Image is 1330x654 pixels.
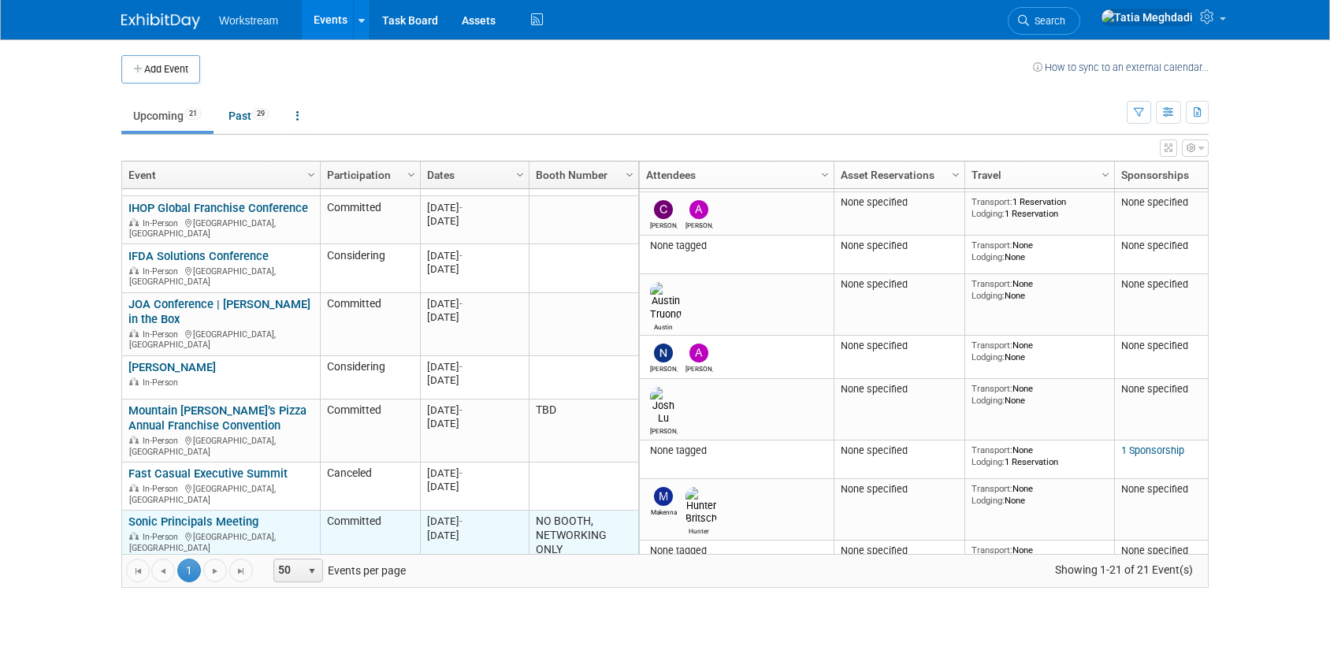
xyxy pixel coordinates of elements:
img: In-Person Event [129,266,139,274]
span: Events per page [254,559,422,582]
span: Transport: [971,240,1012,251]
span: Column Settings [305,169,318,181]
a: Travel [971,162,1104,188]
img: Andrew Walters [689,344,708,362]
span: None specified [1121,483,1188,495]
span: Workstream [219,14,278,27]
span: 50 [274,559,301,582]
div: [GEOGRAPHIC_DATA], [GEOGRAPHIC_DATA] [128,530,313,553]
div: None tagged [646,444,828,457]
a: Column Settings [512,162,529,185]
div: [DATE] [427,515,522,528]
span: Column Settings [514,169,526,181]
span: - [459,515,463,527]
span: Lodging: [971,290,1005,301]
span: Lodging: [971,495,1005,506]
span: Transport: [971,340,1012,351]
div: [DATE] [427,417,522,430]
img: In-Person Event [129,436,139,444]
div: [DATE] [427,297,522,310]
a: Go to the previous page [151,559,175,582]
span: In-Person [143,180,183,190]
a: Column Settings [403,162,421,185]
a: Attendees [646,162,823,188]
div: [DATE] [427,360,522,373]
td: Considering [320,244,420,292]
div: None None [971,483,1109,506]
span: Lodging: [971,208,1005,219]
span: None specified [1121,544,1188,556]
span: In-Person [143,329,183,340]
a: Sonic Principals Meeting [128,515,258,529]
span: None specified [841,383,908,395]
td: Canceled [320,463,420,511]
a: Dates [427,162,518,188]
span: None specified [1121,196,1188,208]
div: Nick Walters [650,362,678,373]
td: Committed [320,511,420,563]
div: [DATE] [427,466,522,480]
span: 1 [177,559,201,582]
div: Josh Lu [650,425,678,435]
a: Asset Reservations [841,162,954,188]
a: Past29 [217,101,281,131]
div: [DATE] [427,480,522,493]
a: Column Settings [303,162,321,185]
span: None specified [841,240,908,251]
div: [DATE] [427,214,522,228]
span: Transport: [971,196,1012,207]
div: None tagged [646,544,828,557]
div: [DATE] [427,201,522,214]
a: How to sync to an external calendar... [1033,61,1209,73]
span: Search [1029,15,1065,27]
div: 1 Reservation 1 Reservation [971,196,1109,219]
a: Participation [327,162,410,188]
span: Showing 1-21 of 21 Event(s) [1041,559,1208,581]
img: ExhibitDay [121,13,200,29]
a: Column Settings [622,162,639,185]
div: None 1 Reservation [971,444,1109,467]
td: Committed [320,196,420,244]
img: Josh Lu [650,387,678,425]
span: - [459,298,463,310]
span: None specified [1121,278,1188,290]
a: JOA Conference | [PERSON_NAME] in the Box [128,297,310,326]
td: Committed [320,293,420,356]
div: [DATE] [427,249,522,262]
div: None None [971,383,1109,406]
span: In-Person [143,377,183,388]
img: Chris Connelly [654,200,673,219]
div: Andrew Walters [685,362,713,373]
button: Add Event [121,55,200,84]
img: In-Person Event [129,218,139,226]
span: Transport: [971,483,1012,494]
div: [GEOGRAPHIC_DATA], [GEOGRAPHIC_DATA] [128,327,313,351]
td: TBD [529,399,638,463]
span: 21 [184,108,202,120]
span: Transport: [971,444,1012,455]
a: IHOP Global Franchise Conference [128,201,308,215]
a: Booth Number [536,162,628,188]
img: Makenna Clark [654,487,673,506]
span: - [459,467,463,479]
div: None None [971,278,1109,301]
div: None None [971,544,1109,567]
span: Transport: [971,383,1012,394]
span: Lodging: [971,251,1005,262]
span: Column Settings [1099,169,1112,181]
span: Go to the first page [132,565,144,578]
a: Fast Casual Executive Summit [128,466,288,481]
a: Event [128,162,310,188]
span: Lodging: [971,456,1005,467]
img: In-Person Event [129,329,139,337]
span: None specified [841,483,908,495]
a: [PERSON_NAME] [128,360,216,374]
span: In-Person [143,218,183,229]
span: - [459,250,463,262]
img: Hunter Britsch [685,487,717,525]
a: Mountain [PERSON_NAME]’s Pizza Annual Franchise Convention [128,403,306,433]
img: Nick Walters [654,344,673,362]
span: None specified [1121,240,1188,251]
span: Transport: [971,544,1012,556]
div: None None [971,340,1109,362]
